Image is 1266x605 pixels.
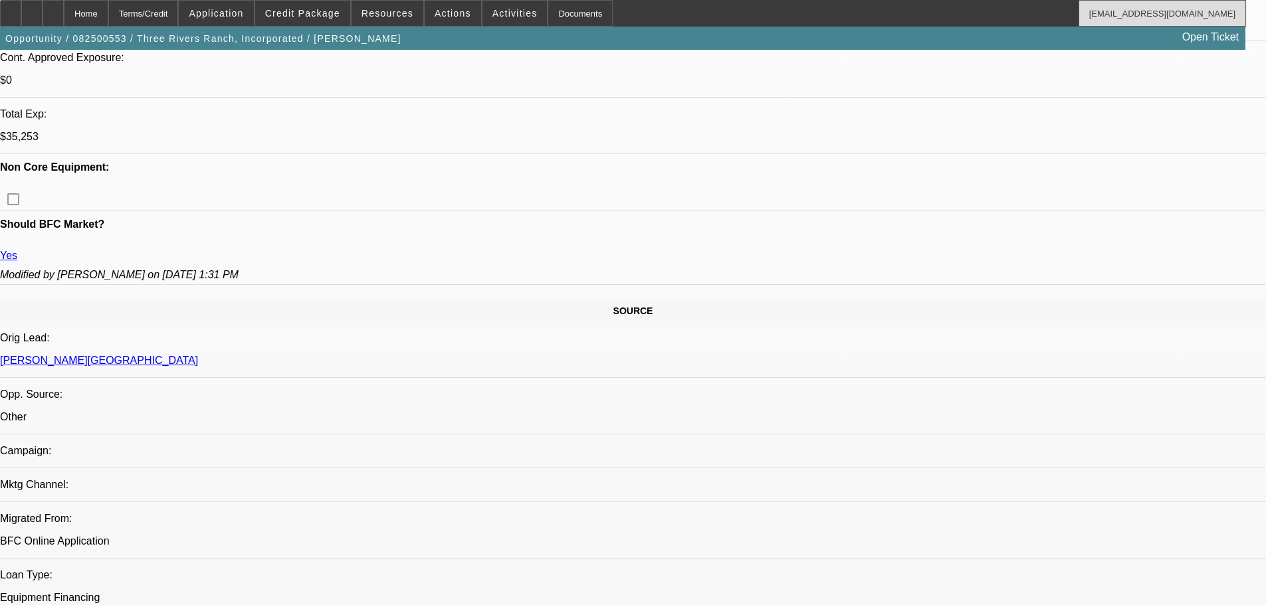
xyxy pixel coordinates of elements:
[613,305,653,316] span: SOURCE
[189,8,243,19] span: Application
[492,8,538,19] span: Activities
[265,8,340,19] span: Credit Package
[352,1,423,26] button: Resources
[482,1,548,26] button: Activities
[255,1,350,26] button: Credit Package
[1177,26,1244,48] a: Open Ticket
[425,1,481,26] button: Actions
[435,8,471,19] span: Actions
[362,8,413,19] span: Resources
[179,1,253,26] button: Application
[5,33,401,44] span: Opportunity / 082500553 / Three Rivers Ranch, Incorporated / [PERSON_NAME]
